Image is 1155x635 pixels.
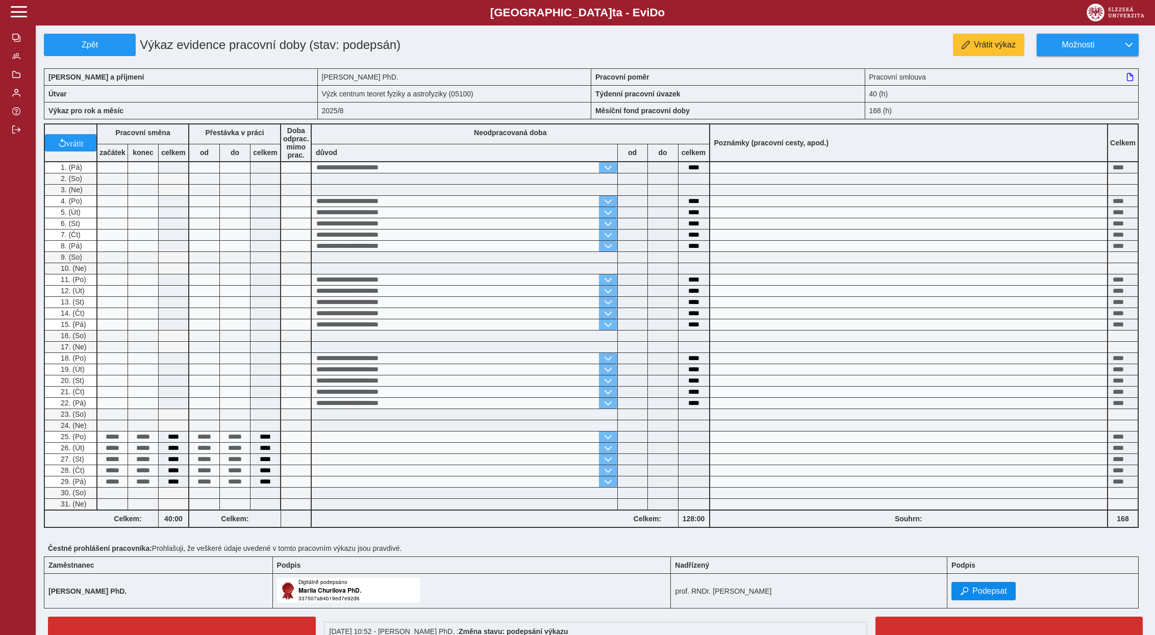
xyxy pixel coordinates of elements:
h1: Výkaz evidence pracovní doby (stav: podepsán) [136,34,504,56]
button: Možnosti [1037,34,1119,56]
span: 1. (Pá) [59,163,82,171]
span: vrátit [66,139,84,147]
span: Vrátit výkaz [974,40,1016,49]
div: Prohlašuji, že veškeré údaje uvedené v tomto pracovním výkazu jsou pravdivé. [44,540,1147,556]
b: Nadřízený [675,561,709,569]
b: důvod [316,148,337,157]
b: Celkem [1110,139,1136,147]
span: 15. (Pá) [59,320,86,328]
button: Podepsat [951,582,1016,600]
span: 2. (So) [59,174,82,183]
span: 24. (Ne) [59,421,87,429]
b: do [648,148,678,157]
b: Pracovní směna [115,129,170,137]
span: Zpět [48,40,131,49]
span: 25. (Po) [59,433,86,441]
div: Pracovní smlouva [865,68,1139,85]
span: D [649,6,658,19]
span: 14. (Čt) [59,309,85,317]
span: 18. (Po) [59,354,86,362]
span: 4. (Po) [59,197,82,205]
b: konec [128,148,158,157]
span: 22. (Pá) [59,399,86,407]
b: Celkem: [97,515,158,523]
span: Podepsat [972,587,1007,596]
span: t [612,6,616,19]
b: Celkem: [189,515,281,523]
b: Týdenní pracovní úvazek [595,90,681,98]
span: 30. (So) [59,489,86,497]
span: 7. (Čt) [59,231,81,239]
b: 168 [1108,515,1138,523]
b: Souhrn: [895,515,922,523]
b: celkem [159,148,188,157]
span: 3. (Ne) [59,186,83,194]
b: Zaměstnanec [48,561,94,569]
div: Výzk centrum teoret fyziky a astrofyziky (05100) [318,85,592,102]
b: Podpis [277,561,301,569]
span: 19. (Út) [59,365,85,373]
b: od [618,148,647,157]
img: logo_web_su.png [1087,4,1144,21]
b: [GEOGRAPHIC_DATA] a - Evi [31,6,1124,19]
span: 17. (Ne) [59,343,87,351]
img: Digitálně podepsáno uživatelem [277,578,420,602]
span: Možnosti [1045,40,1111,49]
b: Neodpracovaná doba [474,129,546,137]
div: [PERSON_NAME] PhD. [318,68,592,85]
b: Pracovní poměr [595,73,649,81]
span: 29. (Pá) [59,477,86,486]
b: celkem [679,148,709,157]
span: 11. (Po) [59,275,86,284]
span: 16. (So) [59,332,86,340]
span: 20. (St) [59,376,84,385]
b: 128:00 [679,515,709,523]
span: 31. (Ne) [59,500,87,508]
span: 6. (St) [59,219,80,227]
b: Výkaz pro rok a měsíc [48,107,123,115]
b: Přestávka v práci [205,129,264,137]
button: Zpět [44,34,136,56]
b: celkem [250,148,280,157]
button: vrátit [45,134,96,151]
b: Poznámky (pracovní cesty, apod.) [710,139,833,147]
span: 27. (St) [59,455,84,463]
span: 12. (Út) [59,287,85,295]
b: [PERSON_NAME] PhD. [48,587,127,595]
span: 28. (Čt) [59,466,85,474]
span: 23. (So) [59,410,86,418]
b: Čestné prohlášení pracovníka: [48,544,152,552]
button: Vrátit výkaz [953,34,1024,56]
b: Podpis [951,561,975,569]
span: o [658,6,665,19]
span: 13. (St) [59,298,84,306]
span: 10. (Ne) [59,264,87,272]
td: prof. RNDr. [PERSON_NAME] [671,574,947,608]
b: do [220,148,250,157]
b: Celkem: [617,515,678,523]
span: 26. (Út) [59,444,85,452]
b: Útvar [48,90,67,98]
div: 40 (h) [865,85,1139,102]
b: 40:00 [159,515,188,523]
b: Měsíční fond pracovní doby [595,107,690,115]
span: 21. (Čt) [59,388,85,396]
span: 5. (Út) [59,208,81,216]
b: Doba odprac. mimo prac. [283,126,309,159]
b: [PERSON_NAME] a příjmení [48,73,144,81]
div: 168 (h) [865,102,1139,119]
b: od [189,148,219,157]
span: 8. (Pá) [59,242,82,250]
b: začátek [97,148,128,157]
div: 2025/8 [318,102,592,119]
span: 9. (So) [59,253,82,261]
